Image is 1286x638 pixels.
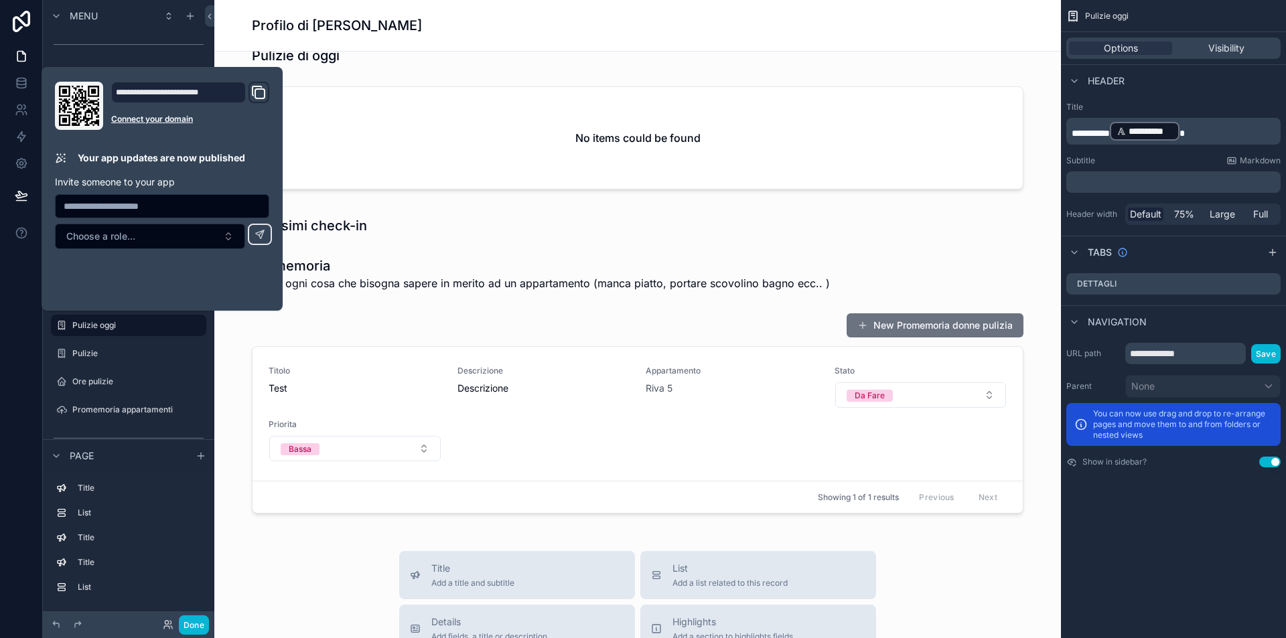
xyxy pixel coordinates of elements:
label: Title [1066,102,1281,112]
label: Parent [1066,381,1120,392]
span: Options [1104,42,1138,55]
span: Add a title and subtitle [431,578,514,588]
span: Large [1210,208,1235,221]
label: Ore pulizie [72,376,204,387]
span: Visibility [1208,42,1244,55]
a: Ore pulizie [51,371,206,392]
button: None [1125,375,1281,398]
p: Invite someone to your app [55,175,269,189]
label: Show in sidebar? [1082,457,1147,467]
button: Done [179,615,209,635]
span: Markdown [1240,155,1281,166]
span: Navigation [1088,315,1147,329]
label: Promemoria appartamenti [72,404,204,415]
span: Full [1253,208,1268,221]
a: Appartamenti [51,62,206,83]
button: Select Button [55,224,245,249]
label: Pulizie oggi [72,320,198,331]
span: Page [70,449,94,463]
label: Title [78,532,201,543]
p: Your app updates are now published [78,151,245,165]
label: Header width [1066,209,1120,220]
button: ListAdd a list related to this record [640,551,876,599]
div: Domain and Custom Link [111,82,269,130]
span: None [1131,380,1155,393]
a: Pulizie [51,343,206,364]
div: scrollable content [43,471,214,611]
a: Markdown [1226,155,1281,166]
button: Save [1251,344,1281,364]
a: Pulizie oggi [51,315,206,336]
a: Promemoria appartamenti [51,399,206,420]
label: Subtitle [1066,155,1095,166]
span: Title [431,562,514,575]
h1: Profilo di [PERSON_NAME] [252,16,422,35]
label: Title [78,557,201,568]
span: Details [431,615,547,629]
a: Connect your domain [111,114,269,125]
span: Tabs [1088,246,1112,259]
p: You can now use drag and drop to re-arrange pages and move them to and from folders or nested views [1093,408,1273,441]
label: URL path [1066,348,1120,359]
label: Title [78,483,201,493]
span: Header [1088,74,1125,88]
span: Showing 1 of 1 results [818,492,899,503]
span: Highlights [672,615,793,629]
span: Choose a role... [66,230,135,243]
button: TitleAdd a title and subtitle [399,551,635,599]
span: Add a list related to this record [672,578,788,588]
span: Menu [70,9,98,23]
label: Dettagli [1077,278,1117,289]
div: scrollable content [1066,171,1281,193]
div: scrollable content [1066,118,1281,145]
span: Pulizie oggi [1085,11,1129,21]
label: List [78,507,201,518]
span: List [672,562,788,575]
span: Default [1130,208,1161,221]
label: Pulizie [72,348,204,359]
span: 75% [1174,208,1194,221]
label: List [78,582,201,592]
